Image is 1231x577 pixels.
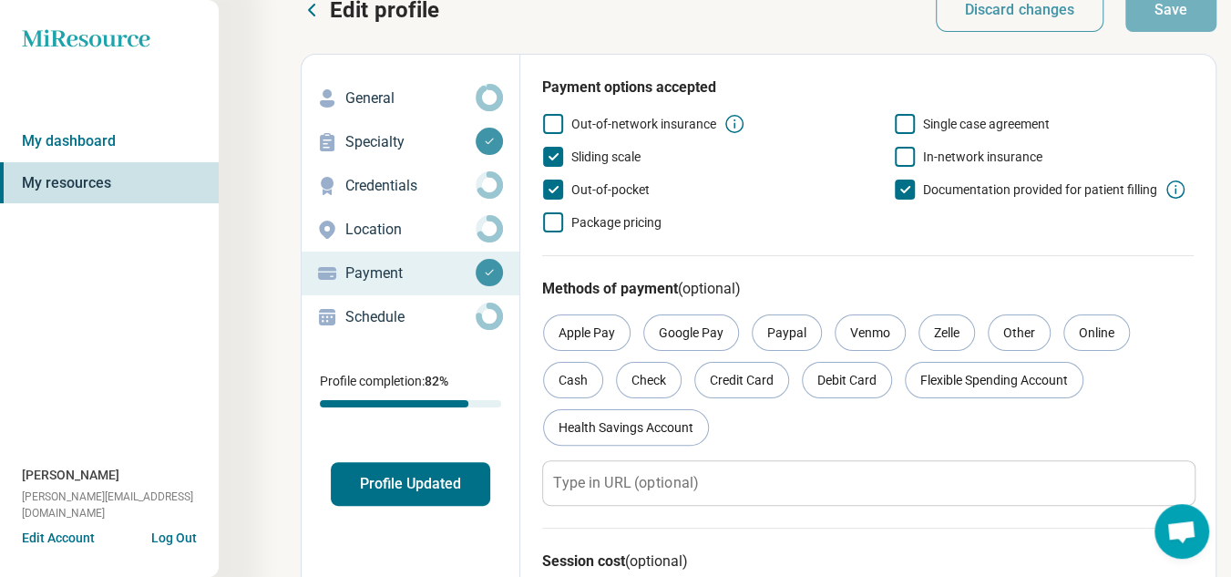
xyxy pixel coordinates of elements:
h3: Methods of payment [542,278,1194,300]
span: [PERSON_NAME][EMAIL_ADDRESS][DOMAIN_NAME] [22,489,219,521]
div: Health Savings Account [543,409,709,446]
div: Credit Card [694,362,789,398]
a: Specialty [302,120,519,164]
button: Log Out [151,529,197,543]
a: Schedule [302,295,519,339]
span: Sliding scale [571,149,641,164]
span: Single case agreement [923,117,1050,131]
div: Paypal [752,314,822,351]
span: [PERSON_NAME] [22,466,119,485]
span: Package pricing [571,215,662,230]
div: Apple Pay [543,314,631,351]
a: Location [302,208,519,252]
div: Cash [543,362,603,398]
p: General [345,88,476,109]
p: Specialty [345,131,476,153]
label: Type in URL (optional) [553,475,698,489]
div: Profile completion [320,400,501,407]
div: Check [616,362,682,398]
a: Payment [302,252,519,295]
span: (optional) [678,280,741,297]
p: Credentials [345,175,476,197]
a: Credentials [302,164,519,208]
div: Zelle [918,314,975,351]
p: Payment [345,263,476,284]
div: Google Pay [643,314,739,351]
div: Debit Card [802,362,892,398]
button: Edit Account [22,529,95,548]
h3: Session cost [542,551,1194,572]
span: In-network insurance [923,149,1042,164]
p: Schedule [345,306,476,328]
span: Out-of-pocket [571,182,650,197]
span: 82 % [425,374,448,388]
span: (optional) [625,552,688,570]
a: Open chat [1154,504,1209,559]
div: Flexible Spending Account [905,362,1083,398]
h3: Payment options accepted [542,77,1194,98]
div: Other [988,314,1051,351]
button: Profile Updated [331,462,490,506]
span: Documentation provided for patient filling [923,182,1157,197]
span: Out-of-network insurance [571,117,716,131]
div: Profile completion: [302,361,519,418]
div: Online [1063,314,1130,351]
div: Venmo [835,314,906,351]
p: Location [345,219,476,241]
a: General [302,77,519,120]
